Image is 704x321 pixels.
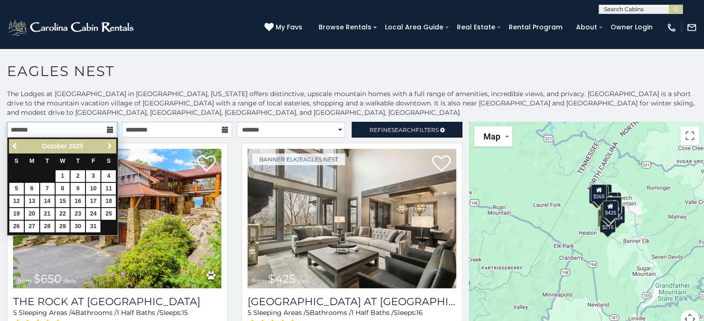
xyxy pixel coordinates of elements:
[13,295,221,308] a: The Rock at [GEOGRAPHIC_DATA]
[40,208,55,220] a: 21
[104,140,115,152] a: Next
[600,215,616,232] div: $215
[248,149,456,288] a: Sunset Ridge Hideaway at Eagles Nest from $425 daily
[71,170,85,182] a: 2
[45,158,49,164] span: Tuesday
[7,18,136,37] img: White-1-2.png
[71,195,85,207] a: 16
[69,142,83,150] span: 2025
[474,126,512,147] button: Change map style
[107,158,111,164] span: Saturday
[56,208,70,220] a: 22
[248,295,456,308] a: [GEOGRAPHIC_DATA] at [GEOGRAPHIC_DATA]
[71,308,75,317] span: 4
[86,195,100,207] a: 17
[40,183,55,195] a: 7
[56,170,70,182] a: 1
[589,186,605,203] div: $285
[370,126,439,133] span: Refine Filters
[248,149,456,288] img: Sunset Ridge Hideaway at Eagles Nest
[71,208,85,220] a: 23
[452,20,500,35] a: Real Estate
[12,142,19,150] span: Previous
[351,308,394,317] span: 1 Half Baths /
[106,142,114,150] span: Next
[593,185,609,202] div: $305
[606,196,622,214] div: $230
[276,22,302,32] span: My Favs
[60,158,65,164] span: Wednesday
[86,170,100,182] a: 3
[86,221,100,232] a: 31
[64,277,77,284] span: daily
[25,195,39,207] a: 13
[13,295,221,308] h3: The Rock at Eagles Nest
[602,192,618,210] div: $315
[34,272,62,286] span: $650
[571,20,602,35] a: About
[601,203,617,221] div: $650
[687,22,697,33] img: mail-regular-white.png
[56,195,70,207] a: 15
[42,142,67,150] span: October
[667,22,677,33] img: phone-regular-white.png
[252,277,266,284] span: from
[609,206,625,223] div: $424
[602,201,618,218] div: $425
[591,184,607,202] div: $265
[92,158,95,164] span: Friday
[29,158,35,164] span: Monday
[268,272,296,286] span: $425
[25,183,39,195] a: 6
[252,154,345,165] a: Banner Elk/Eagles Nest
[14,158,18,164] span: Sunday
[10,140,21,152] a: Previous
[9,221,24,232] a: 26
[391,126,416,133] span: Search
[598,209,614,226] div: $230
[606,20,657,35] a: Owner Login
[86,208,100,220] a: 24
[182,308,188,317] span: 15
[352,122,462,138] a: RefineSearchFilters
[314,20,376,35] a: Browse Rentals
[25,208,39,220] a: 20
[25,221,39,232] a: 27
[484,132,500,141] span: Map
[298,277,311,284] span: daily
[56,221,70,232] a: 29
[9,195,24,207] a: 12
[432,154,451,174] a: Add to favorites
[76,158,80,164] span: Thursday
[40,221,55,232] a: 28
[13,308,17,317] span: 5
[248,295,456,308] h3: Sunset Ridge Hideaway at Eagles Nest
[40,195,55,207] a: 14
[380,20,448,35] a: Local Area Guide
[18,277,32,284] span: from
[86,183,100,195] a: 10
[71,183,85,195] a: 9
[681,126,699,145] button: Toggle fullscreen view
[605,192,621,209] div: $200
[416,308,423,317] span: 16
[597,209,613,227] div: $305
[9,183,24,195] a: 5
[117,308,159,317] span: 1 Half Baths /
[504,20,567,35] a: Rental Program
[101,183,116,195] a: 11
[306,308,310,317] span: 5
[71,221,85,232] a: 30
[101,195,116,207] a: 18
[264,22,305,33] a: My Favs
[101,208,116,220] a: 25
[101,170,116,182] a: 4
[9,208,24,220] a: 19
[56,183,70,195] a: 8
[248,308,251,317] span: 5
